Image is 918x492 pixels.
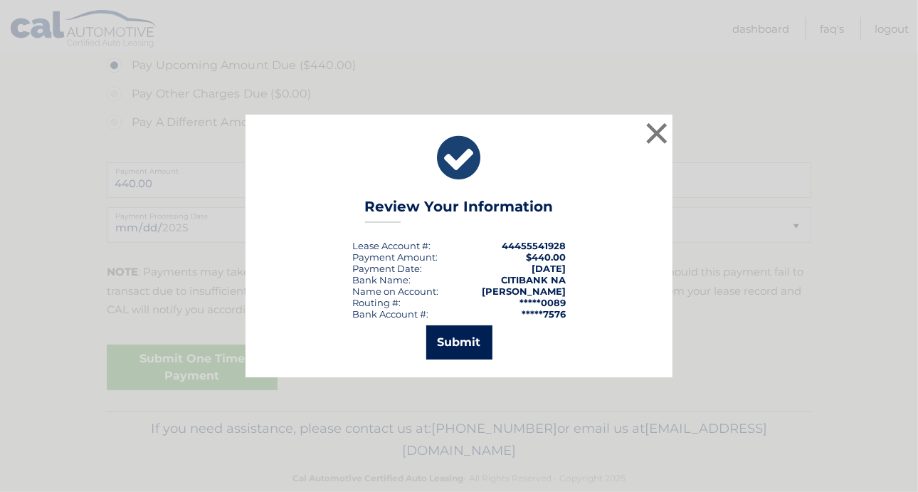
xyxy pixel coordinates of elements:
span: [DATE] [532,263,566,274]
button: Submit [426,325,492,360]
span: Payment Date [352,263,420,274]
button: × [643,119,671,147]
div: Name on Account: [352,286,438,297]
div: : [352,263,422,274]
div: Bank Account #: [352,308,428,320]
h3: Review Your Information [365,198,554,223]
strong: [PERSON_NAME] [482,286,566,297]
strong: 44455541928 [502,240,566,251]
div: Routing #: [352,297,401,308]
span: $440.00 [526,251,566,263]
div: Payment Amount: [352,251,438,263]
div: Bank Name: [352,274,411,286]
div: Lease Account #: [352,240,431,251]
strong: CITIBANK NA [501,274,566,286]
